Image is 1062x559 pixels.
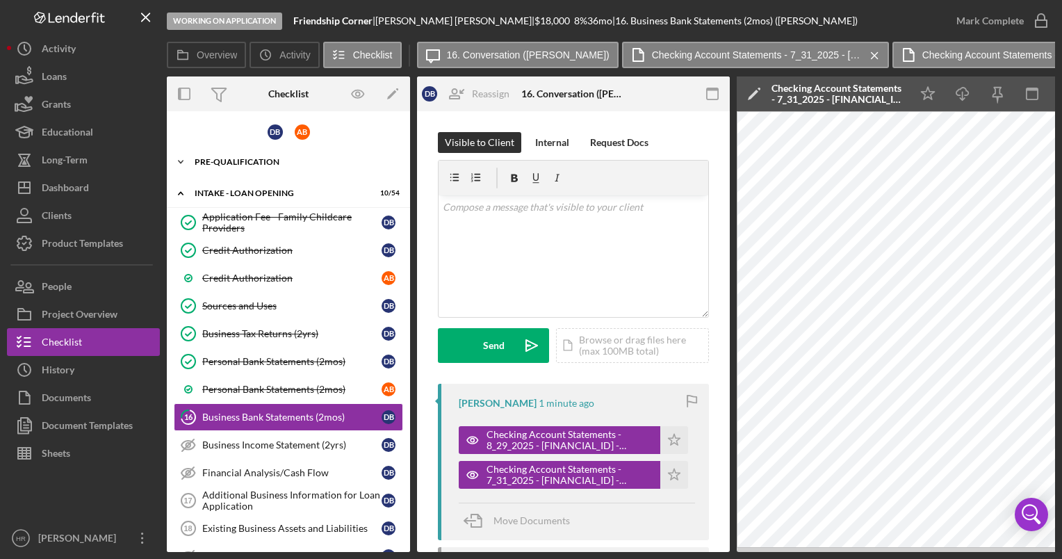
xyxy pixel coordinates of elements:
[42,300,117,332] div: Project Overview
[268,124,283,140] div: D B
[202,300,382,311] div: Sources and Uses
[295,124,310,140] div: A B
[459,461,688,489] button: Checking Account Statements - 7_31_2025 - [FINANCIAL_ID] - [PERSON_NAME].pdf
[771,83,904,105] div: Checking Account Statements - 7_31_2025 - [FINANCIAL_ID] - [PERSON_NAME].pdf
[7,90,160,118] a: Grants
[942,7,1055,35] button: Mark Complete
[195,189,365,197] div: INTAKE - LOAN OPENING
[535,132,569,153] div: Internal
[42,356,74,387] div: History
[382,271,395,285] div: A B
[183,496,192,505] tspan: 17
[7,356,160,384] button: History
[459,426,688,454] button: Checking Account Statements - 8_29_2025 - [FINANCIAL_ID] - [PERSON_NAME].pdf
[268,88,309,99] div: Checklist
[353,49,393,60] label: Checklist
[42,273,72,304] div: People
[415,80,523,108] button: DBReassign
[293,15,373,26] b: Friendship Corner
[528,132,576,153] button: Internal
[7,300,160,328] button: Project Overview
[7,146,160,174] button: Long-Term
[202,328,382,339] div: Business Tax Returns (2yrs)
[42,63,67,94] div: Loans
[956,7,1024,35] div: Mark Complete
[422,86,437,102] div: D B
[167,13,282,30] div: Working on Application
[174,292,403,320] a: Sources and UsesDB
[445,132,514,153] div: Visible to Client
[250,42,319,68] button: Activity
[7,412,160,439] button: Document Templates
[174,375,403,403] a: Personal Bank Statements (2mos)AB
[438,132,521,153] button: Visible to Client
[382,494,395,508] div: D B
[279,49,310,60] label: Activity
[382,382,395,396] div: A B
[195,158,393,166] div: Pre-Qualification
[375,15,534,26] div: [PERSON_NAME] [PERSON_NAME] |
[438,328,549,363] button: Send
[202,356,382,367] div: Personal Bank Statements (2mos)
[7,439,160,467] button: Sheets
[417,42,619,68] button: 16. Conversation ([PERSON_NAME])
[7,174,160,202] a: Dashboard
[174,431,403,459] a: Business Income Statement (2yrs)DB
[493,515,570,526] span: Move Documents
[293,15,375,26] div: |
[382,438,395,452] div: D B
[7,229,160,257] button: Product Templates
[323,42,402,68] button: Checklist
[42,439,70,471] div: Sheets
[622,42,889,68] button: Checking Account Statements - 7_31_2025 - [FINANCIAL_ID] - [PERSON_NAME].pdf
[539,398,594,409] time: 2025-09-16 20:54
[202,523,382,534] div: Existing Business Assets and Liabilities
[472,80,509,108] div: Reassign
[174,348,403,375] a: Personal Bank Statements (2mos)DB
[487,429,653,451] div: Checking Account Statements - 8_29_2025 - [FINANCIAL_ID] - [PERSON_NAME].pdf
[7,273,160,300] a: People
[174,209,403,236] a: Application Fee - Family Childcare ProvidersDB
[202,489,382,512] div: Additional Business Information for Loan Application
[35,524,125,556] div: [PERSON_NAME]
[7,63,160,90] button: Loans
[202,412,382,423] div: Business Bank Statements (2mos)
[7,118,160,146] button: Educational
[382,521,395,535] div: D B
[382,355,395,368] div: D B
[202,439,382,451] div: Business Income Statement (2yrs)
[7,328,160,356] button: Checklist
[521,88,626,99] div: 16. Conversation ([PERSON_NAME])
[42,146,88,177] div: Long-Term
[7,384,160,412] button: Documents
[574,15,587,26] div: 8 %
[202,384,382,395] div: Personal Bank Statements (2mos)
[167,42,246,68] button: Overview
[42,229,123,261] div: Product Templates
[184,412,193,421] tspan: 16
[534,15,570,26] span: $18,000
[7,524,160,552] button: HR[PERSON_NAME]
[42,90,71,122] div: Grants
[7,35,160,63] button: Activity
[590,132,648,153] div: Request Docs
[174,320,403,348] a: Business Tax Returns (2yrs)DB
[382,410,395,424] div: D B
[7,202,160,229] button: Clients
[459,398,537,409] div: [PERSON_NAME]
[197,49,237,60] label: Overview
[42,384,91,415] div: Documents
[42,328,82,359] div: Checklist
[174,515,403,542] a: 18Existing Business Assets and LiabilitiesDB
[459,503,584,538] button: Move Documents
[382,466,395,480] div: D B
[183,524,192,533] tspan: 18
